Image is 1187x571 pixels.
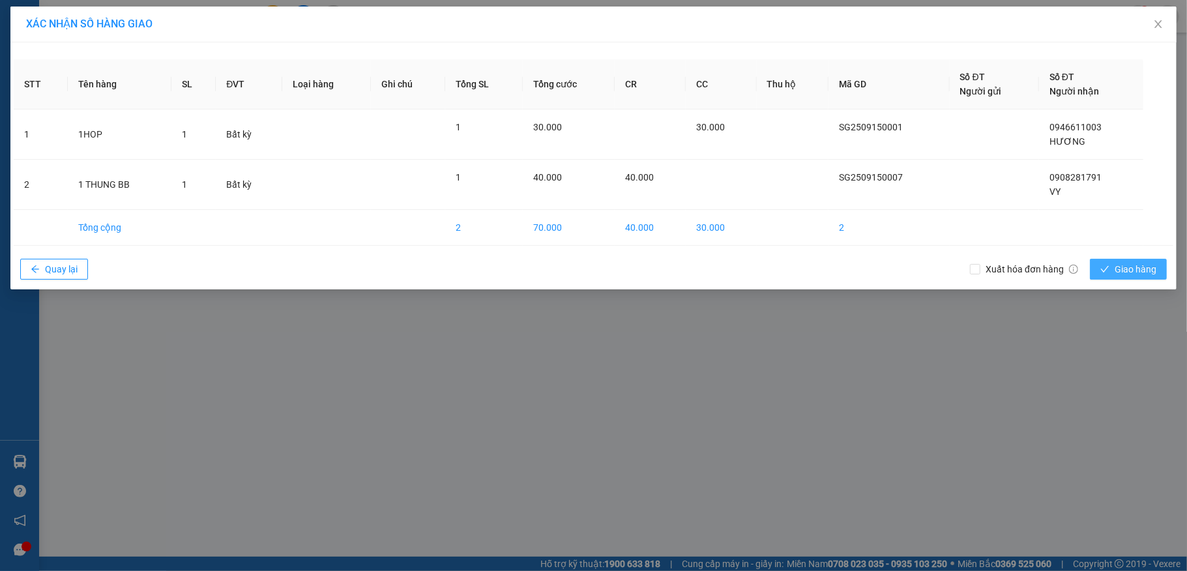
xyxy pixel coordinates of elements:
[686,210,757,246] td: 30.000
[1140,7,1177,43] button: Close
[371,59,445,110] th: Ghi chú
[1049,186,1061,197] span: VY
[216,59,282,110] th: ĐVT
[757,59,828,110] th: Thu hộ
[1049,136,1085,147] span: HƯƠNG
[960,86,1002,96] span: Người gửi
[31,265,40,275] span: arrow-left
[216,160,282,210] td: Bất kỳ
[839,172,903,183] span: SG2509150007
[615,59,686,110] th: CR
[828,59,950,110] th: Mã GD
[533,172,562,183] span: 40.000
[960,72,985,82] span: Số ĐT
[26,18,153,30] span: XÁC NHẬN SỐ HÀNG GIAO
[110,50,179,60] b: [DOMAIN_NAME]
[171,59,216,110] th: SL
[696,122,725,132] span: 30.000
[445,59,523,110] th: Tổng SL
[16,84,74,145] b: [PERSON_NAME]
[182,179,187,190] span: 1
[1049,172,1102,183] span: 0908281791
[68,110,171,160] td: 1HOP
[282,59,371,110] th: Loại hàng
[141,16,173,48] img: logo.jpg
[1100,265,1109,275] span: check
[14,59,68,110] th: STT
[445,210,523,246] td: 2
[1049,72,1074,82] span: Số ĐT
[68,160,171,210] td: 1 THUNG BB
[14,110,68,160] td: 1
[686,59,757,110] th: CC
[68,210,171,246] td: Tổng cộng
[1069,265,1078,274] span: info-circle
[1049,86,1099,96] span: Người nhận
[1049,122,1102,132] span: 0946611003
[14,160,68,210] td: 2
[828,210,950,246] td: 2
[182,129,187,139] span: 1
[523,210,615,246] td: 70.000
[45,262,78,276] span: Quay lại
[625,172,654,183] span: 40.000
[110,62,179,78] li: (c) 2017
[68,59,171,110] th: Tên hàng
[839,122,903,132] span: SG2509150001
[615,210,686,246] td: 40.000
[523,59,615,110] th: Tổng cước
[533,122,562,132] span: 30.000
[456,122,461,132] span: 1
[20,259,88,280] button: arrow-leftQuay lại
[216,110,282,160] td: Bất kỳ
[1153,19,1164,29] span: close
[456,172,461,183] span: 1
[1115,262,1156,276] span: Giao hàng
[84,19,125,125] b: BIÊN NHẬN GỬI HÀNG HÓA
[980,262,1083,276] span: Xuất hóa đơn hàng
[1090,259,1167,280] button: checkGiao hàng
